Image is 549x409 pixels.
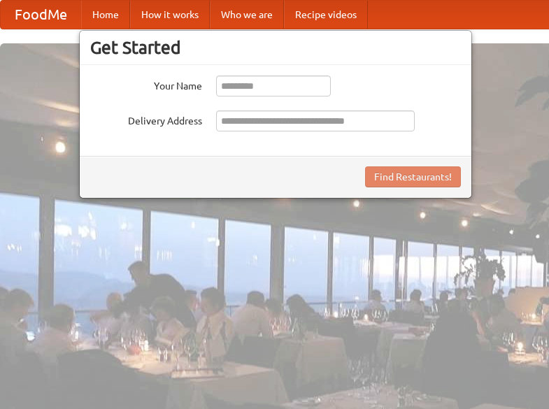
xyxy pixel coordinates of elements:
[210,1,284,29] a: Who we are
[1,1,81,29] a: FoodMe
[130,1,210,29] a: How it works
[90,37,461,58] h3: Get Started
[90,76,202,93] label: Your Name
[284,1,368,29] a: Recipe videos
[81,1,130,29] a: Home
[90,110,202,128] label: Delivery Address
[365,166,461,187] button: Find Restaurants!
